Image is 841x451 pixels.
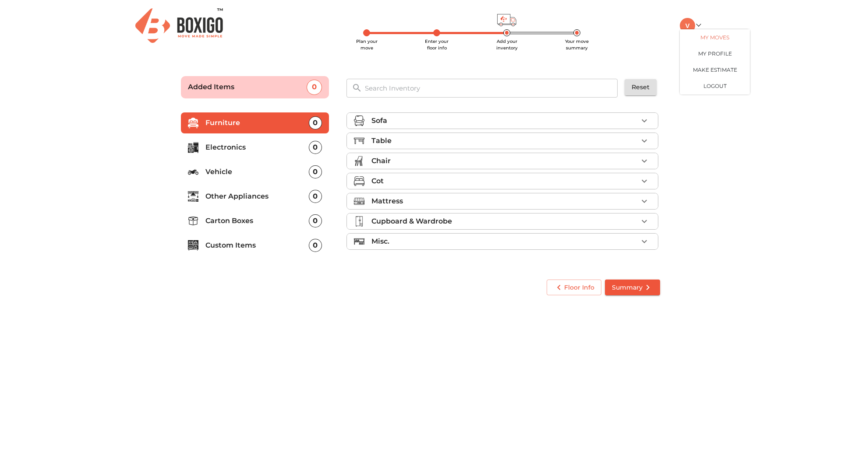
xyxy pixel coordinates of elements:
p: Misc. [371,236,389,247]
span: Your move summary [565,38,589,51]
span: Enter your floor info [425,38,449,51]
p: Electronics [205,142,309,153]
img: sofa [354,115,364,126]
p: Cupboard & Wardrobe [371,216,452,227]
p: Furniture [205,118,309,128]
p: Sofa [371,115,387,126]
img: mattress [354,196,364,206]
div: 0 [307,80,322,95]
a: My Profile [680,45,750,62]
a: My Moves [680,29,750,45]
img: cot [354,176,364,186]
div: 0 [309,165,322,178]
div: 0 [309,239,322,252]
p: Table [371,136,392,146]
span: Plan your move [356,38,378,51]
img: Boxigo [135,8,223,43]
img: cupboard_wardrobe [354,216,364,227]
p: Cot [371,176,384,186]
button: Floor Info [547,280,601,296]
div: 0 [309,214,322,227]
img: chair [354,156,364,166]
img: misc [354,236,364,247]
span: Add your inventory [496,38,518,51]
p: Added Items [188,82,307,92]
button: LOGOUT [680,78,750,94]
button: Summary [605,280,660,296]
p: Vehicle [205,167,309,177]
div: 0 [309,116,322,129]
p: Carton Boxes [205,216,309,226]
div: 0 [309,190,322,203]
span: Floor Info [554,282,594,293]
p: Chair [371,156,391,166]
input: Search Inventory [360,79,624,98]
p: Mattress [371,196,403,206]
img: table [354,136,364,146]
p: Custom Items [205,240,309,251]
button: Reset [625,79,657,95]
div: 0 [309,141,322,154]
span: Summary [612,282,653,293]
p: Other Appliances [205,191,309,202]
span: Reset [632,82,650,93]
a: Make Estimate [680,62,750,78]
